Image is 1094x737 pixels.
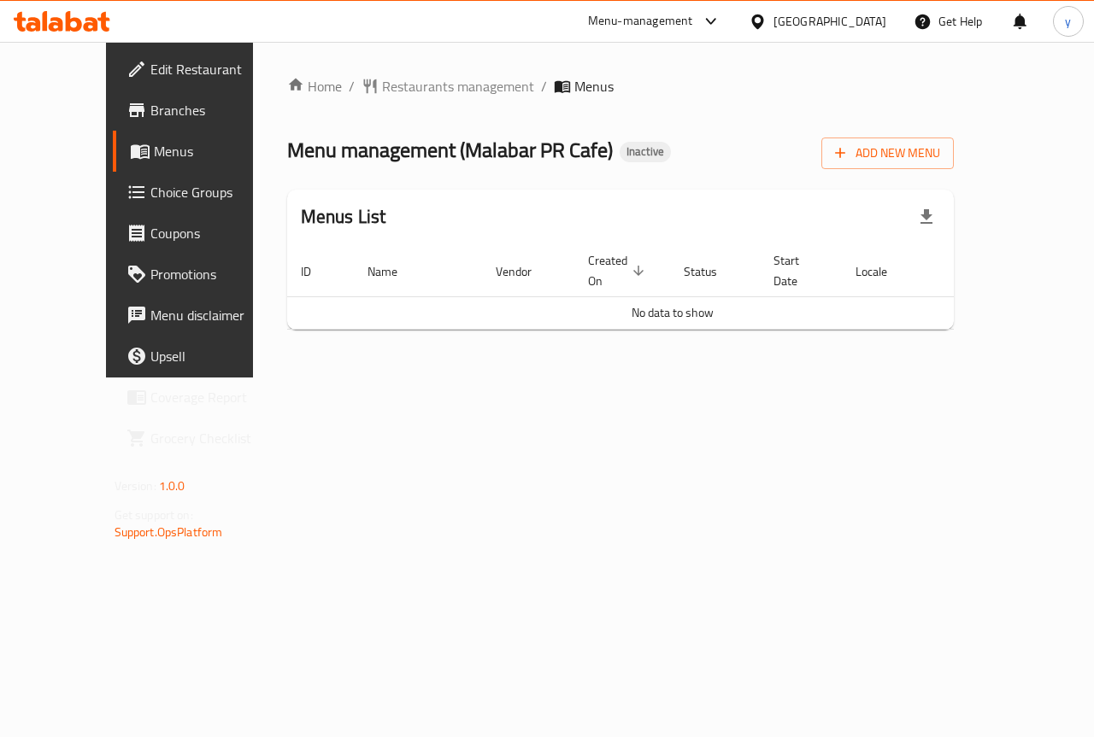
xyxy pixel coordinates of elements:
[368,261,420,282] span: Name
[301,204,386,230] h2: Menus List
[906,196,947,237] div: Export file
[159,475,185,497] span: 1.0.0
[113,90,289,131] a: Branches
[287,76,342,97] a: Home
[115,504,193,526] span: Get support on:
[113,213,289,254] a: Coupons
[113,418,289,459] a: Grocery Checklist
[382,76,534,97] span: Restaurants management
[588,250,650,291] span: Created On
[113,336,289,377] a: Upsell
[588,11,693,32] div: Menu-management
[856,261,909,282] span: Locale
[150,428,275,448] span: Grocery Checklist
[150,182,275,202] span: Choice Groups
[574,76,614,97] span: Menus
[301,261,333,282] span: ID
[150,387,275,407] span: Coverage Report
[632,301,714,324] span: No data to show
[287,131,613,169] span: Menu management ( Malabar PR Cafe )
[113,254,289,295] a: Promotions
[930,245,1058,297] th: Actions
[620,144,671,159] span: Inactive
[620,142,671,162] div: Inactive
[773,250,821,291] span: Start Date
[113,295,289,336] a: Menu disclaimer
[349,76,355,97] li: /
[773,12,886,31] div: [GEOGRAPHIC_DATA]
[150,100,275,120] span: Branches
[541,76,547,97] li: /
[113,49,289,90] a: Edit Restaurant
[496,261,554,282] span: Vendor
[150,59,275,79] span: Edit Restaurant
[287,245,1058,330] table: enhanced table
[821,137,954,169] button: Add New Menu
[835,143,940,164] span: Add New Menu
[150,223,275,243] span: Coupons
[154,141,275,161] span: Menus
[115,521,223,543] a: Support.OpsPlatform
[362,76,534,97] a: Restaurants management
[684,261,739,282] span: Status
[150,346,275,366] span: Upsell
[287,76,955,97] nav: breadcrumb
[150,305,275,325] span: Menu disclaimer
[113,377,289,418] a: Coverage Report
[115,475,156,497] span: Version:
[150,264,275,284] span: Promotions
[1065,12,1071,31] span: y
[113,172,289,213] a: Choice Groups
[113,131,289,172] a: Menus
